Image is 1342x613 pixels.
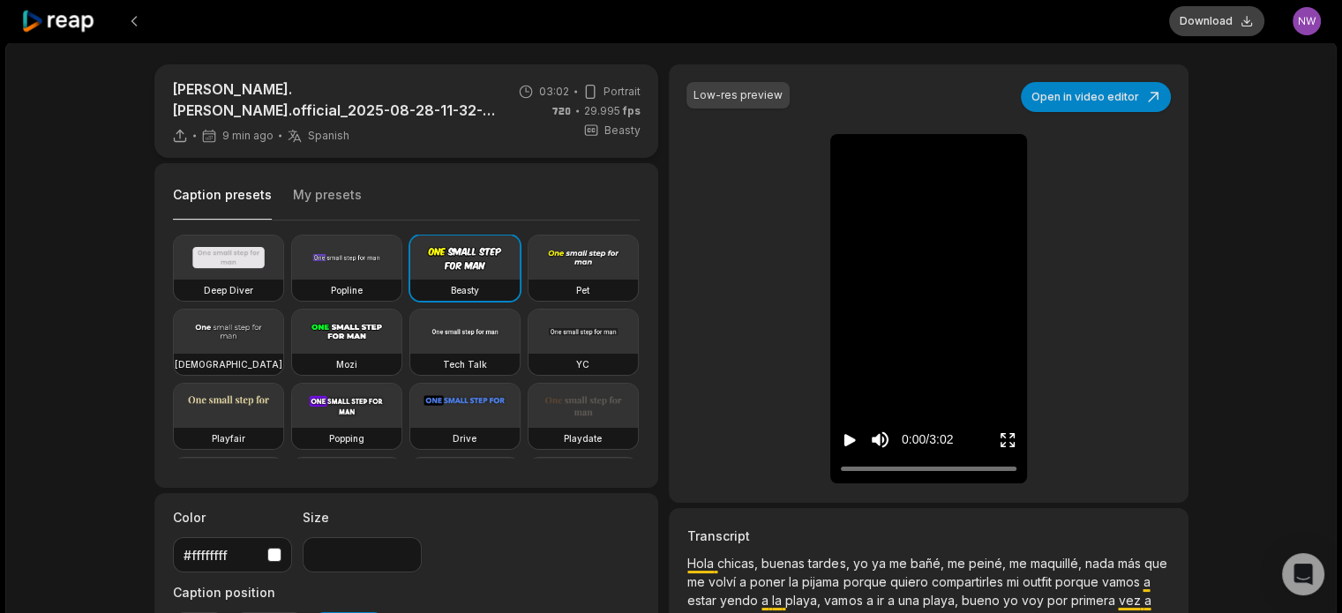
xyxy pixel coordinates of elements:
div: #ffffffff [184,546,260,564]
span: peiné, [968,556,1008,571]
button: Mute sound [869,429,891,451]
span: me [947,556,968,571]
span: me [1008,556,1030,571]
button: Download [1169,6,1264,36]
span: volví [708,574,739,589]
span: una [897,593,922,608]
span: yendo [720,593,761,608]
h3: Popline [331,283,363,297]
span: a [739,574,750,589]
h3: [DEMOGRAPHIC_DATA] [175,357,282,371]
span: buenas [761,556,808,571]
span: fps [623,104,641,117]
span: chicas, [717,556,761,571]
span: a [887,593,897,608]
span: yo [1002,593,1021,608]
button: My presets [293,186,362,220]
span: outfit [1022,574,1054,589]
span: playa, [922,593,961,608]
span: ir [876,593,887,608]
span: pijama [802,574,843,589]
span: Portrait [604,84,641,100]
h3: Deep Diver [204,283,253,297]
h3: Playdate [564,431,602,445]
span: me [888,556,910,571]
span: a [866,593,876,608]
h3: Popping [329,431,364,445]
span: la [789,574,802,589]
h3: Mozi [336,357,357,371]
span: 9 min ago [222,129,274,143]
label: Color [173,508,292,527]
span: bañé, [910,556,947,571]
span: nada [1084,556,1117,571]
button: #ffffffff [173,537,292,572]
span: primera [1070,593,1118,608]
span: me [687,574,708,589]
span: tardes, [808,556,852,571]
h3: Pet [576,283,589,297]
span: porque [843,574,889,589]
span: a [761,593,772,608]
span: porque [1054,574,1101,589]
h3: Beasty [451,283,479,297]
span: maquillé, [1030,556,1084,571]
label: Size [303,508,422,527]
span: voy [1021,593,1046,608]
label: Caption position [173,583,385,602]
button: Enter Fullscreen [999,423,1016,456]
button: Caption presets [173,186,272,221]
span: 29.995 [584,103,641,119]
span: Spanish [308,129,349,143]
span: vamos [1101,574,1143,589]
span: más [1117,556,1143,571]
span: a [1143,574,1150,589]
span: poner [750,574,789,589]
span: ya [871,556,888,571]
span: que [1143,556,1166,571]
span: Beasty [604,123,641,138]
span: quiero [889,574,931,589]
span: vamos [824,593,866,608]
p: [PERSON_NAME].[PERSON_NAME].official_2025-08-28-11-32-55_1756355575587 [172,78,496,121]
span: la [772,593,785,608]
span: 03:02 [539,84,569,100]
span: por [1046,593,1070,608]
h3: YC [576,357,589,371]
h3: Tech Talk [443,357,487,371]
span: mi [1006,574,1022,589]
span: Hola [687,556,717,571]
span: a [1143,593,1151,608]
span: compartirles [931,574,1006,589]
button: Play video [841,423,858,456]
span: vez [1118,593,1143,608]
div: 0:00 / 3:02 [902,430,953,449]
h3: Drive [453,431,476,445]
div: Low-res preview [693,87,783,103]
h3: Playfair [212,431,245,445]
div: Open Intercom Messenger [1282,553,1324,595]
button: Open in video editor [1021,82,1171,112]
span: playa, [785,593,824,608]
h3: Transcript [687,527,1169,545]
span: estar [687,593,720,608]
span: bueno [961,593,1002,608]
span: yo [852,556,871,571]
